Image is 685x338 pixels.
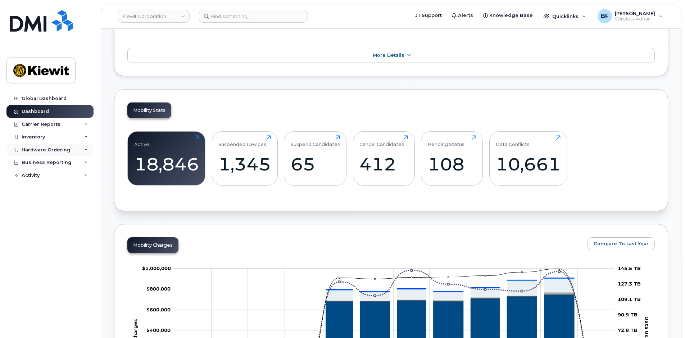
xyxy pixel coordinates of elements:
[199,10,308,23] input: Find something...
[146,307,171,312] tspan: $600,000
[291,135,340,181] a: Suspend Candidates65
[134,135,149,147] div: Active
[618,327,638,333] tspan: 72.8 TB
[134,135,199,181] a: Active18,846
[410,8,447,23] a: Support
[447,8,478,23] a: Alerts
[618,281,641,287] tspan: 127.3 TB
[118,10,190,23] a: Kiewit Corporation
[146,286,171,292] g: $0
[291,135,340,147] div: Suspend Candidates
[539,9,591,23] div: Quicklinks
[496,135,530,147] div: Data Conflicts
[359,154,408,175] div: 412
[496,154,561,175] div: 10,661
[359,135,404,147] div: Cancel Candidates
[142,265,171,271] g: $0
[654,307,680,333] iframe: Messenger Launcher
[618,296,641,302] tspan: 109.1 TB
[458,12,473,19] span: Alerts
[142,265,171,271] tspan: $1,000,000
[218,135,271,181] a: Suspended Devices1,345
[428,135,464,147] div: Pending Status
[218,154,271,175] div: 1,345
[422,12,442,19] span: Support
[428,154,476,175] div: 108
[618,312,638,318] tspan: 90.9 TB
[615,16,655,22] span: Wireless Admin
[601,12,609,20] span: BF
[146,307,171,312] g: $0
[146,327,171,333] tspan: $400,000
[594,240,649,247] span: Compare To Last Year
[291,154,340,175] div: 65
[615,10,655,16] span: [PERSON_NAME]
[496,135,561,181] a: Data Conflicts10,661
[593,9,668,23] div: Brian Flint
[359,135,408,181] a: Cancel Candidates412
[588,237,655,250] button: Compare To Last Year
[134,154,199,175] div: 18,846
[146,286,171,292] tspan: $800,000
[428,135,476,181] a: Pending Status108
[478,8,538,23] a: Knowledge Base
[218,135,266,147] div: Suspended Devices
[552,13,579,19] span: Quicklinks
[146,327,171,333] g: $0
[373,52,404,58] span: More Details
[618,265,641,271] tspan: 145.5 TB
[489,12,533,19] span: Knowledge Base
